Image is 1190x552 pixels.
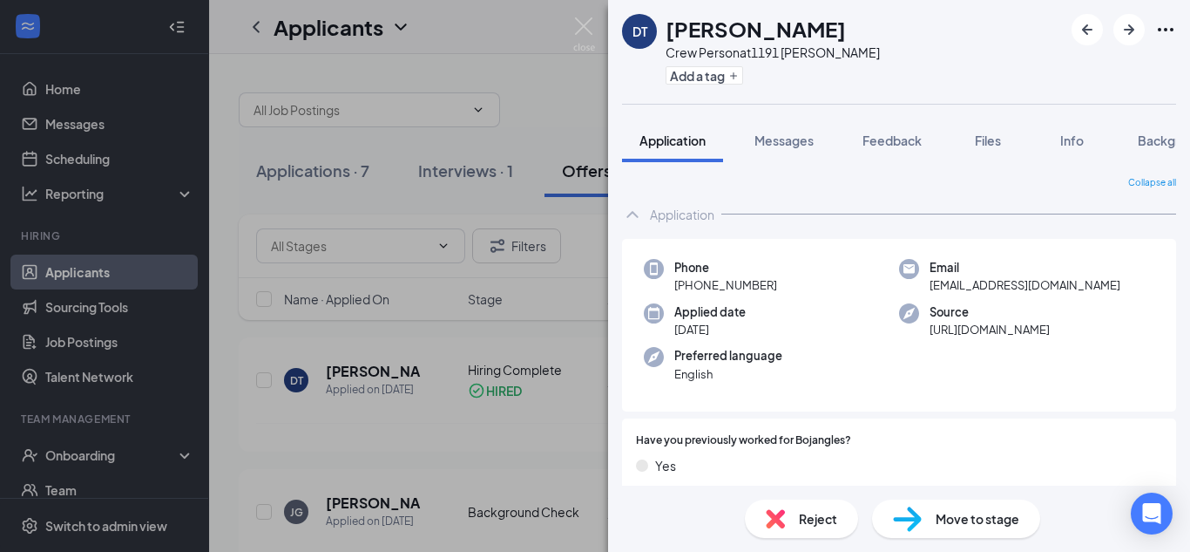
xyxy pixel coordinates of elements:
[930,276,1120,294] span: [EMAIL_ADDRESS][DOMAIN_NAME]
[639,133,706,148] span: Application
[636,433,851,449] span: Have you previously worked for Bojangles?
[930,303,1050,321] span: Source
[655,456,676,475] span: Yes
[1131,493,1173,535] div: Open Intercom Messenger
[674,303,746,321] span: Applied date
[799,509,837,528] span: Reject
[674,365,782,383] span: English
[930,321,1050,338] span: [URL][DOMAIN_NAME]
[1072,14,1103,45] button: ArrowLeftNew
[666,66,743,85] button: PlusAdd a tag
[674,347,782,365] span: Preferred language
[674,259,777,276] span: Phone
[674,321,746,338] span: [DATE]
[1060,133,1084,148] span: Info
[1119,19,1139,40] svg: ArrowRight
[975,133,1001,148] span: Files
[930,259,1120,276] span: Email
[1077,19,1098,40] svg: ArrowLeftNew
[1155,19,1176,40] svg: Ellipses
[622,204,643,225] svg: ChevronUp
[655,482,672,501] span: No
[1113,14,1145,45] button: ArrowRight
[632,23,647,40] div: DT
[666,44,880,61] div: Crew Person at 1191 [PERSON_NAME]
[728,71,739,81] svg: Plus
[650,206,714,223] div: Application
[862,133,922,148] span: Feedback
[1128,176,1176,190] span: Collapse all
[666,14,846,44] h1: [PERSON_NAME]
[674,276,777,294] span: [PHONE_NUMBER]
[754,133,814,148] span: Messages
[936,509,1019,528] span: Move to stage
